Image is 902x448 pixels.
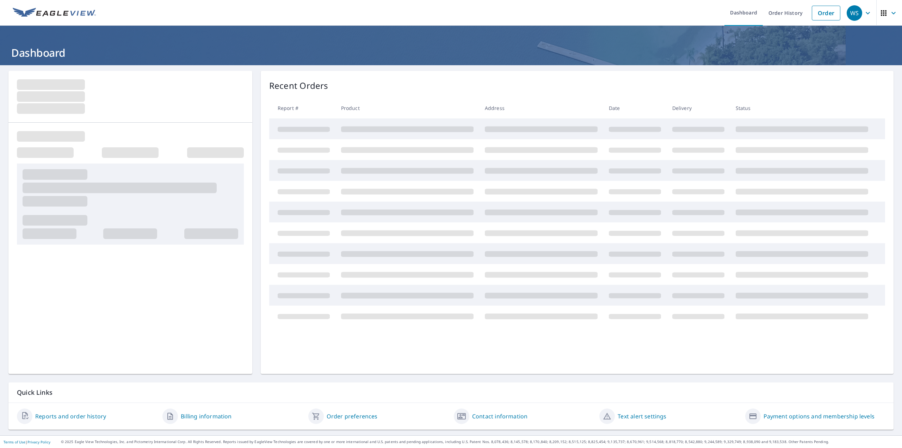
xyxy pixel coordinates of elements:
[181,412,231,421] a: Billing information
[812,6,840,20] a: Order
[335,98,479,118] th: Product
[618,412,666,421] a: Text alert settings
[730,98,874,118] th: Status
[4,440,25,444] a: Terms of Use
[603,98,667,118] th: Date
[269,79,328,92] p: Recent Orders
[269,98,335,118] th: Report #
[35,412,106,421] a: Reports and order history
[479,98,603,118] th: Address
[847,5,862,21] div: WS
[27,440,50,444] a: Privacy Policy
[17,388,885,397] p: Quick Links
[667,98,730,118] th: Delivery
[13,8,96,18] img: EV Logo
[61,439,898,444] p: © 2025 Eagle View Technologies, Inc. and Pictometry International Corp. All Rights Reserved. Repo...
[327,412,378,421] a: Order preferences
[764,412,875,421] a: Payment options and membership levels
[8,45,894,60] h1: Dashboard
[4,440,50,444] p: |
[472,412,527,421] a: Contact information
